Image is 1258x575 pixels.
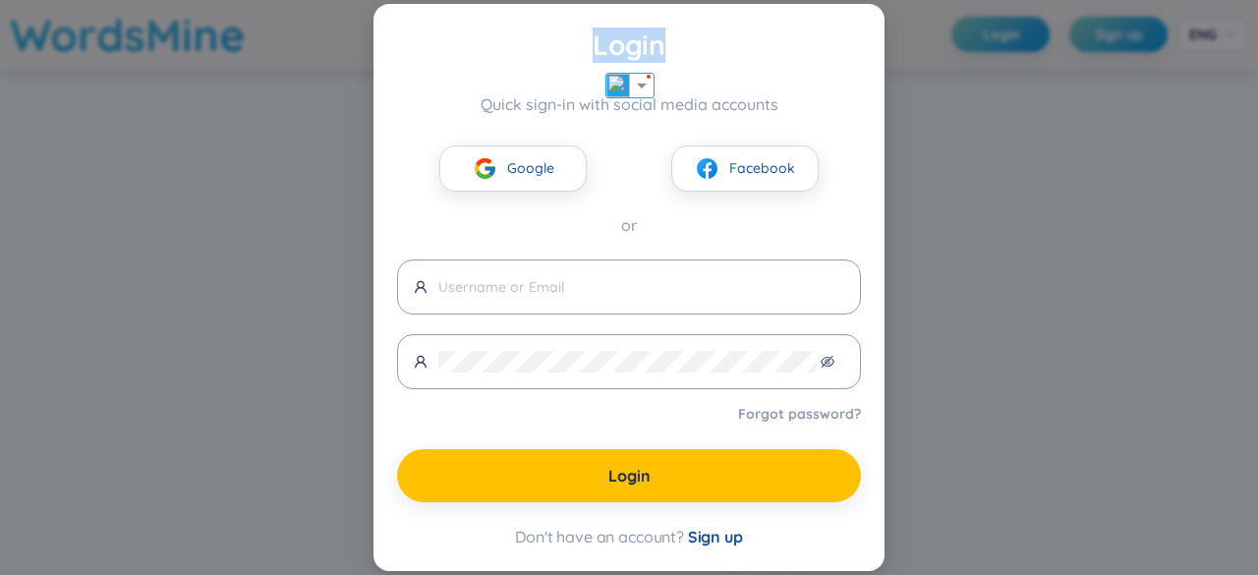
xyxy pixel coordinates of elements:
span: Google [507,157,554,179]
div: Login [397,28,861,63]
a: Forgot password? [738,404,861,424]
span: Sign up [688,527,743,546]
span: Facebook [729,157,795,179]
button: facebookFacebook [671,145,819,192]
button: googleGoogle [439,145,587,192]
img: google [473,156,497,181]
div: Quick sign-in with social media accounts [397,94,861,114]
span: eye-invisible [821,355,834,369]
span: user [414,280,428,294]
input: Username or Email [438,276,844,298]
button: Login [397,449,861,502]
span: Login [608,465,651,487]
img: facebook [695,156,719,181]
div: or [397,213,861,238]
div: Don't have an account? [397,526,861,547]
span: user [414,355,428,369]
